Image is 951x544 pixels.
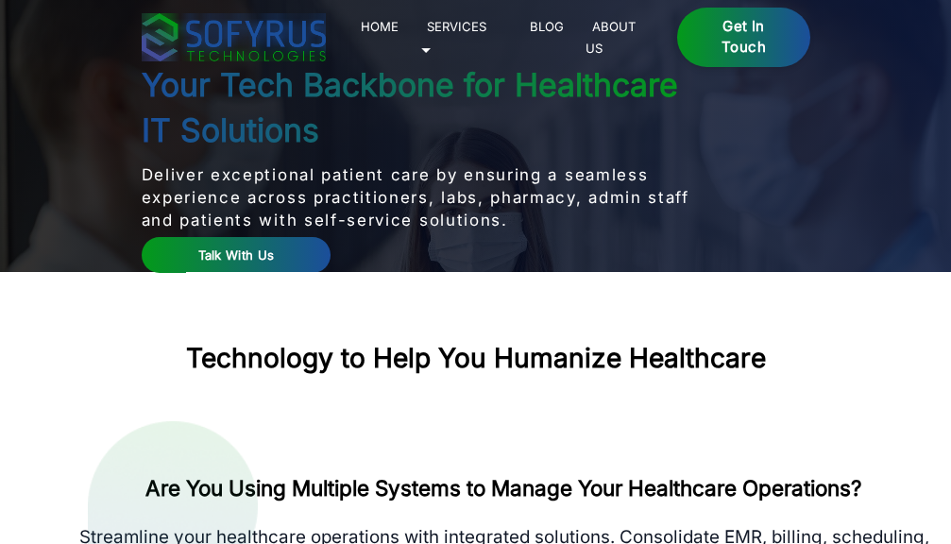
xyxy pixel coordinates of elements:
[142,237,331,274] a: Talk With Us
[142,13,326,61] img: sofyrus
[186,343,766,375] h2: Technology to Help You Humanize Healthcare
[677,8,809,68] a: Get in Touch
[71,474,937,502] h2: Are You Using Multiple Systems to Manage Your Healthcare Operations?
[586,15,637,59] a: About Us
[523,15,571,38] a: Blog
[354,15,406,38] a: Home
[142,163,699,231] p: Deliver exceptional patient care by ensuring a seamless experience across practitioners, labs, ph...
[420,15,487,59] a: Services 🞃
